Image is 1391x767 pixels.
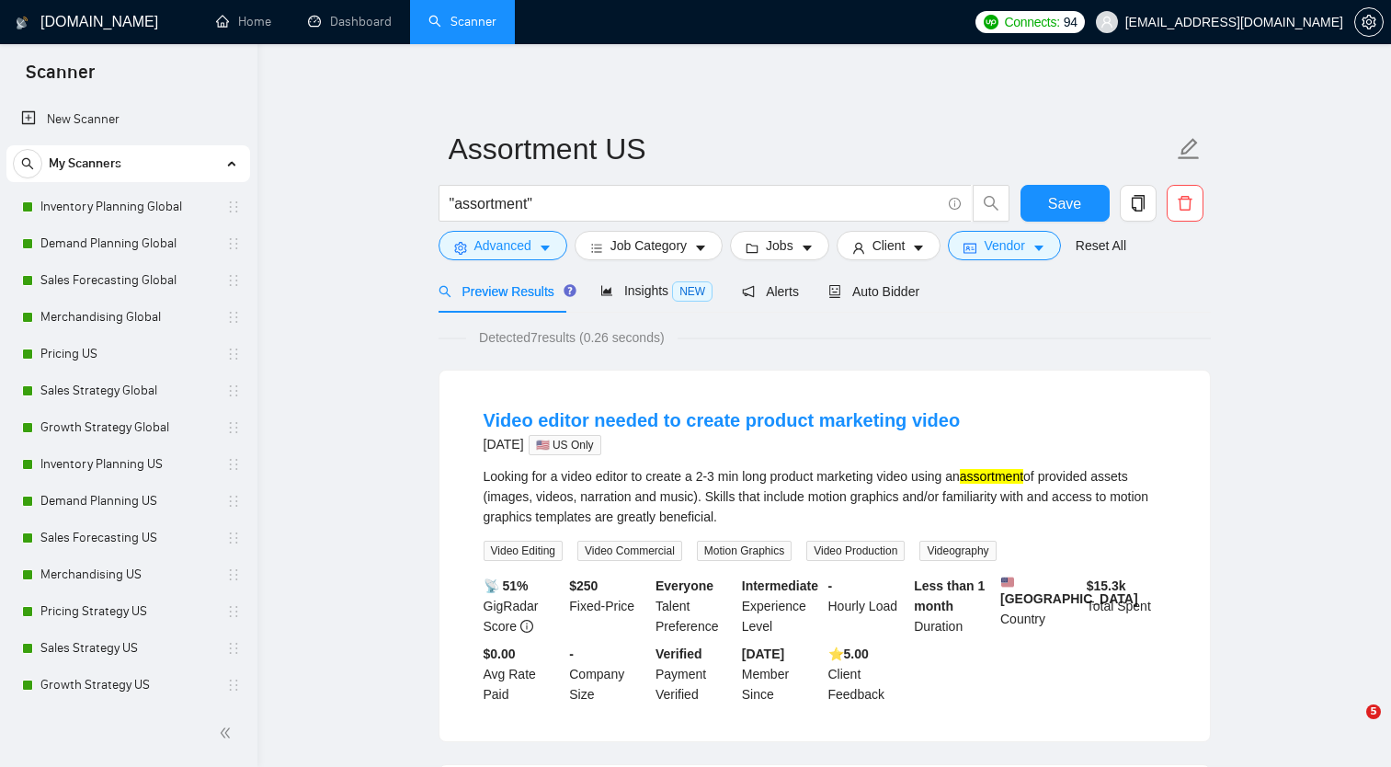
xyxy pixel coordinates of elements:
span: Video Production [806,541,905,561]
b: ⭐️ 5.00 [828,647,869,661]
button: copy [1120,185,1157,222]
img: upwork-logo.png [984,15,998,29]
span: double-left [219,724,237,742]
button: delete [1167,185,1203,222]
a: Reset All [1076,235,1126,256]
span: Video Commercial [577,541,682,561]
span: holder [226,383,241,398]
span: info-circle [949,198,961,210]
span: Connects: [1004,12,1059,32]
span: Jobs [766,235,793,256]
button: search [13,149,42,178]
span: caret-down [912,241,925,255]
a: Inventory Planning Global [40,189,215,225]
div: Company Size [565,644,652,704]
span: Job Category [610,235,687,256]
span: search [14,157,41,170]
span: user [1100,16,1113,29]
b: $0.00 [484,647,516,661]
div: Tooltip anchor [562,282,578,299]
span: Auto Bidder [828,284,919,299]
div: Fixed-Price [565,576,652,636]
span: holder [226,604,241,619]
button: idcardVendorcaret-down [948,231,1060,260]
span: 94 [1064,12,1077,32]
span: caret-down [1032,241,1045,255]
img: 🇺🇸 [1001,576,1014,589]
a: Inventory Planning US [40,446,215,483]
b: $ 15.3k [1087,578,1126,593]
div: Country [997,576,1083,636]
b: Verified [656,647,702,661]
b: [DATE] [742,647,784,661]
b: $ 250 [569,578,598,593]
div: Member Since [738,644,825,704]
a: searchScanner [428,14,496,29]
span: folder [746,241,758,255]
span: holder [226,347,241,361]
span: Video Editing [484,541,564,561]
mark: assortment [960,469,1023,484]
div: Looking for a video editor to create a 2-3 min long product marketing video using an of provided ... [484,466,1166,527]
a: Sales Strategy US [40,630,215,667]
a: homeHome [216,14,271,29]
a: Growth Strategy Global [40,409,215,446]
a: Merchandising US [40,556,215,593]
span: holder [226,236,241,251]
span: idcard [963,241,976,255]
span: holder [226,531,241,545]
div: Duration [910,576,997,636]
span: user [852,241,865,255]
span: holder [226,494,241,509]
iframe: Intercom live chat [1328,704,1373,749]
span: Insights [600,283,713,298]
span: 5 [1366,704,1381,719]
a: Growth Strategy US [40,667,215,704]
span: NEW [672,281,713,302]
span: caret-down [539,241,552,255]
span: Advanced [474,235,531,256]
a: Sales Forecasting US [40,520,215,556]
div: Total Spent [1083,576,1169,636]
span: holder [226,273,241,288]
a: Demand Planning Global [40,225,215,262]
button: barsJob Categorycaret-down [575,231,723,260]
div: Hourly Load [825,576,911,636]
span: Vendor [984,235,1024,256]
b: 📡 51% [484,578,529,593]
span: My Scanners [49,145,121,182]
b: Less than 1 month [914,578,985,613]
a: Demand Planning US [40,483,215,520]
span: holder [226,457,241,472]
span: delete [1168,195,1203,212]
span: Client [872,235,906,256]
a: Sales Forecasting Global [40,262,215,299]
span: setting [1355,15,1383,29]
a: dashboardDashboard [308,14,392,29]
b: - [569,647,574,661]
span: search [439,285,451,298]
div: Client Feedback [825,644,911,704]
a: Pricing US [40,336,215,372]
span: Motion Graphics [697,541,792,561]
button: Save [1020,185,1110,222]
span: Save [1048,192,1081,215]
span: bars [590,241,603,255]
img: logo [16,8,29,38]
span: caret-down [801,241,814,255]
a: Pricing Strategy US [40,593,215,630]
b: [GEOGRAPHIC_DATA] [1000,576,1138,606]
div: [DATE] [484,433,961,455]
b: - [828,578,833,593]
span: setting [454,241,467,255]
a: Sales Strategy Global [40,372,215,409]
button: settingAdvancedcaret-down [439,231,567,260]
span: Preview Results [439,284,571,299]
div: Payment Verified [652,644,738,704]
button: setting [1354,7,1384,37]
span: Alerts [742,284,799,299]
a: Merchandising Global [40,299,215,336]
b: Everyone [656,578,713,593]
span: search [974,195,1009,212]
button: userClientcaret-down [837,231,941,260]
